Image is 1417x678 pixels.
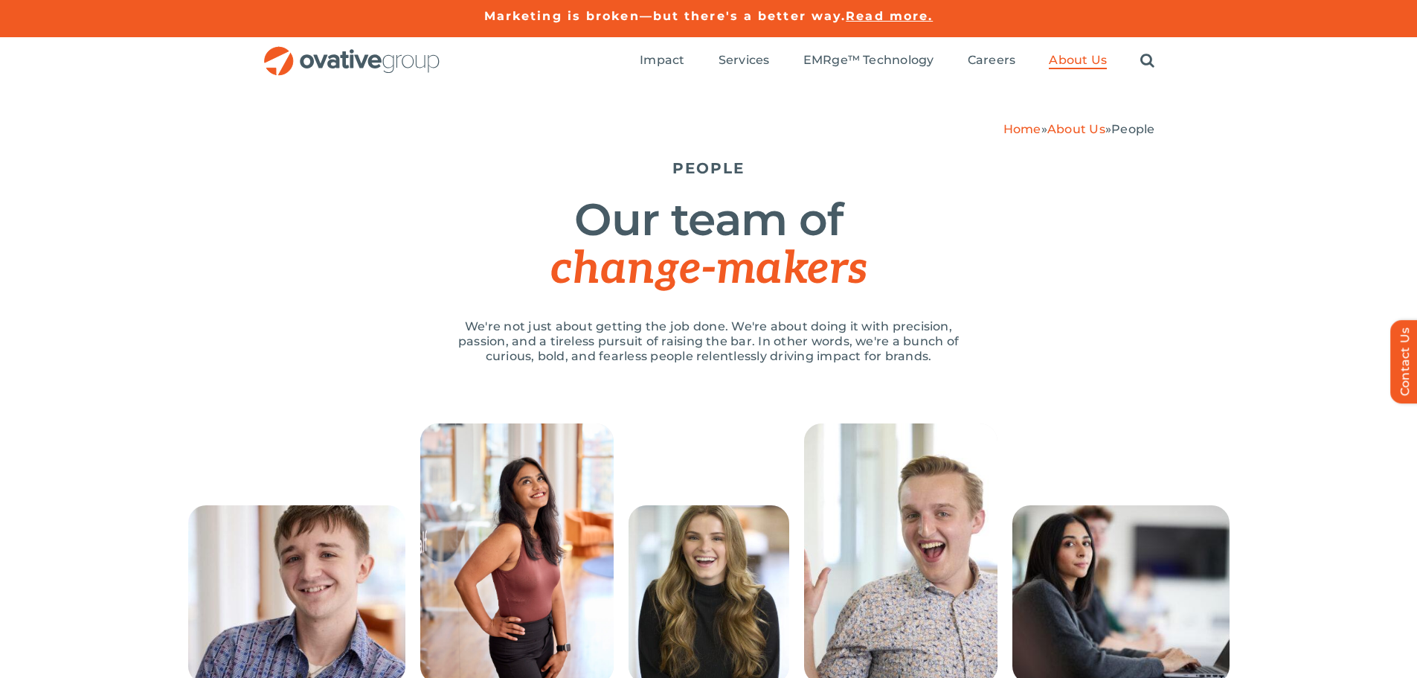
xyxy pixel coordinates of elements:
a: Read more. [846,9,933,23]
span: People [1111,122,1154,136]
a: Marketing is broken—but there's a better way. [484,9,846,23]
span: About Us [1049,53,1107,68]
p: We're not just about getting the job done. We're about doing it with precision, passion, and a ti... [441,319,977,364]
span: change-makers [550,243,866,296]
h5: PEOPLE [263,159,1155,177]
span: » » [1003,122,1155,136]
span: Impact [640,53,684,68]
a: Search [1140,53,1154,69]
a: OG_Full_horizontal_RGB [263,45,441,59]
a: About Us [1047,122,1105,136]
span: Careers [968,53,1016,68]
span: Services [719,53,770,68]
nav: Menu [640,37,1154,85]
a: Services [719,53,770,69]
a: Careers [968,53,1016,69]
a: Impact [640,53,684,69]
a: Home [1003,122,1041,136]
span: EMRge™ Technology [803,53,934,68]
a: EMRge™ Technology [803,53,934,69]
a: About Us [1049,53,1107,69]
h1: Our team of [263,196,1155,293]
